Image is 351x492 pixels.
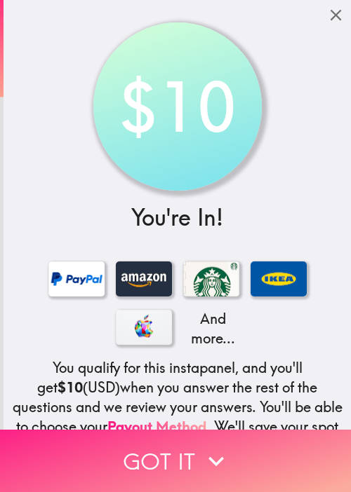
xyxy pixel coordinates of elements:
[9,202,345,233] h3: You're In!
[107,418,206,435] a: Payout Method
[100,29,255,184] div: $10
[183,309,239,348] p: And more...
[58,378,83,396] b: $10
